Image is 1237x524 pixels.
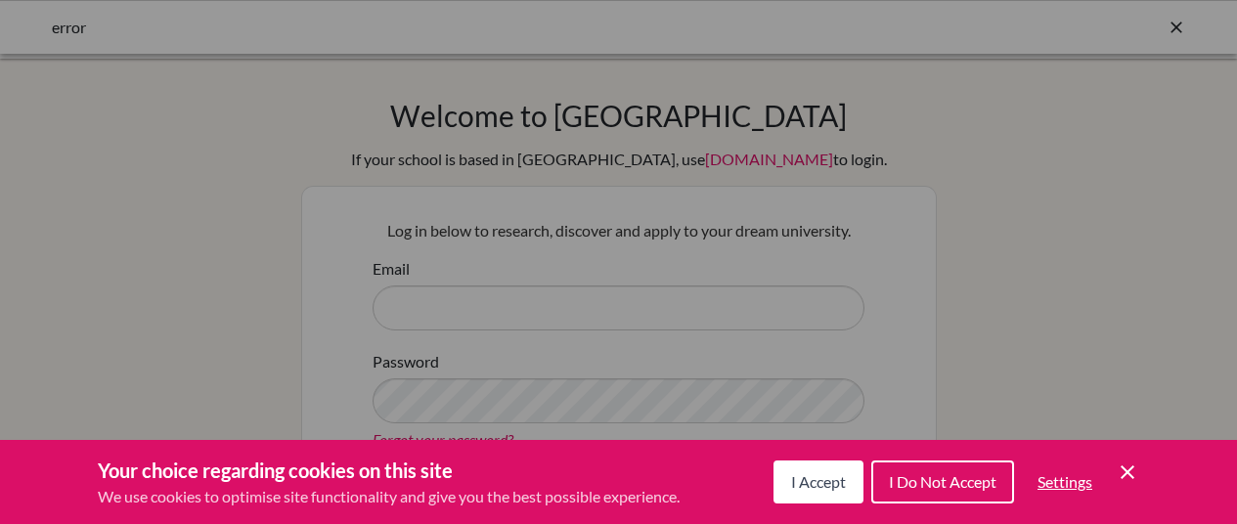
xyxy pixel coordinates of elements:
[871,460,1014,503] button: I Do Not Accept
[98,456,680,485] h3: Your choice regarding cookies on this site
[791,472,846,491] span: I Accept
[1038,472,1092,491] span: Settings
[1022,462,1108,502] button: Settings
[98,485,680,508] p: We use cookies to optimise site functionality and give you the best possible experience.
[773,460,863,503] button: I Accept
[1116,460,1139,484] button: Save and close
[889,472,996,491] span: I Do Not Accept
